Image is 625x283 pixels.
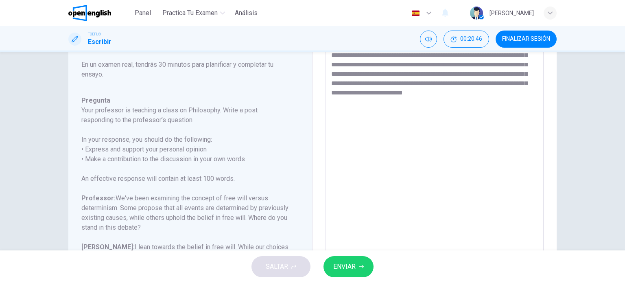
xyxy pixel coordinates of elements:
[68,5,130,21] a: OpenEnglish logo
[490,8,534,18] div: [PERSON_NAME]
[135,8,151,18] span: Panel
[444,31,489,48] div: Ocultar
[88,37,111,47] h1: Escribir
[333,261,356,272] span: ENVIAR
[81,193,289,233] h6: We've been examining the concept of free will versus determinism. Some propose that all events ar...
[81,105,289,125] h6: Your professor is teaching a class on Philosophy. Write a post responding to the professor’s ques...
[88,31,101,37] span: TOEFL®
[444,31,489,48] button: 00:20:46
[130,6,156,20] button: Panel
[81,242,289,262] h6: I lean towards the belief in free will. While our choices may be influenced by various factors, t...
[81,243,135,251] b: [PERSON_NAME]:
[235,8,258,18] span: Análisis
[470,7,483,20] img: Profile picture
[502,36,550,42] span: FINALIZAR SESIÓN
[81,96,289,105] h6: Pregunta
[323,256,374,277] button: ENVIAR
[81,135,289,164] h6: In your response, you should do the following: • Express and support your personal opinion • Make...
[81,194,116,202] b: Professor:
[460,36,482,42] span: 00:20:46
[411,10,421,16] img: es
[420,31,437,48] div: Silenciar
[162,8,218,18] span: Practica tu examen
[232,6,261,20] button: Análisis
[68,5,111,21] img: OpenEnglish logo
[159,6,228,20] button: Practica tu examen
[81,174,289,184] h6: An effective response will contain at least 100 words.
[496,31,557,48] button: FINALIZAR SESIÓN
